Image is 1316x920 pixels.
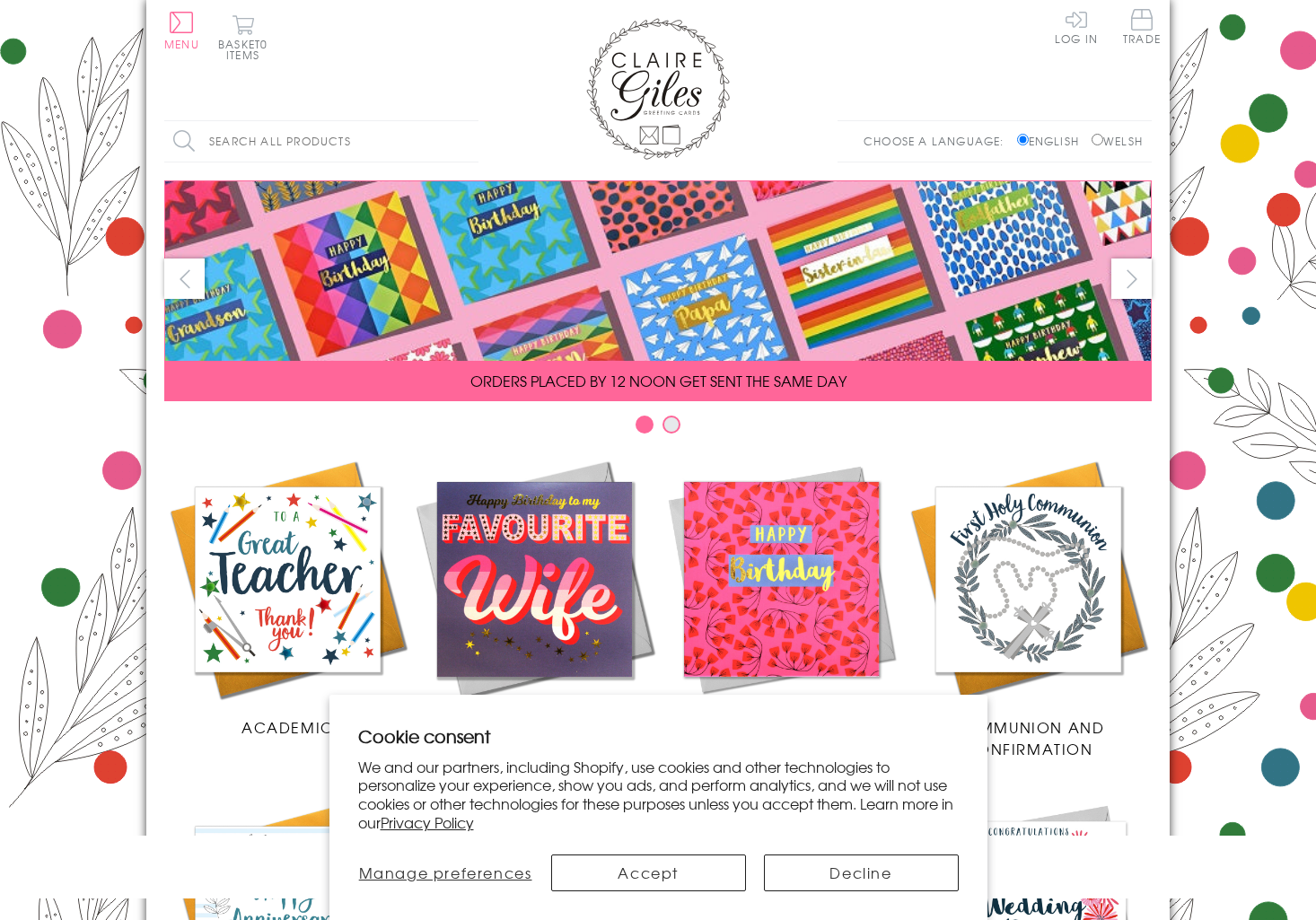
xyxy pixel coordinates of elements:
button: Carousel Page 2 [662,416,680,434]
input: Search all products [164,121,478,162]
button: Basket0 items [218,14,268,60]
input: Welsh [1092,134,1103,145]
a: Academic [164,456,411,738]
button: Manage preferences [357,854,532,891]
button: next [1111,258,1152,299]
p: Choose a language: [864,133,1013,149]
div: Carousel Pagination [164,415,1152,442]
a: Communion and Confirmation [905,456,1152,759]
a: Birthdays [658,456,905,738]
a: New Releases [411,456,658,738]
input: Search [461,121,478,162]
p: We and our partners, including Shopify, use cookies and other technologies to personalize your ex... [358,758,959,832]
span: Manage preferences [359,862,532,883]
a: Log In [1055,9,1098,44]
button: Carousel Page 1 (Current Slide) [636,416,654,434]
button: Accept [551,854,746,891]
span: Menu [164,36,199,52]
a: Trade [1123,9,1161,48]
button: prev [164,258,205,299]
label: Welsh [1092,133,1143,149]
span: Academic [241,716,334,738]
a: Privacy Policy [381,811,474,833]
span: Trade [1123,9,1161,44]
img: Claire Giles Greetings Cards [586,18,730,160]
span: Communion and Confirmation [952,716,1105,759]
h2: Cookie consent [358,723,959,749]
button: Decline [764,854,959,891]
label: English [1017,133,1088,149]
span: 0 items [226,36,268,63]
input: English [1017,134,1029,145]
span: ORDERS PLACED BY 12 NOON GET SENT THE SAME DAY [470,370,847,391]
button: Menu [164,12,199,49]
